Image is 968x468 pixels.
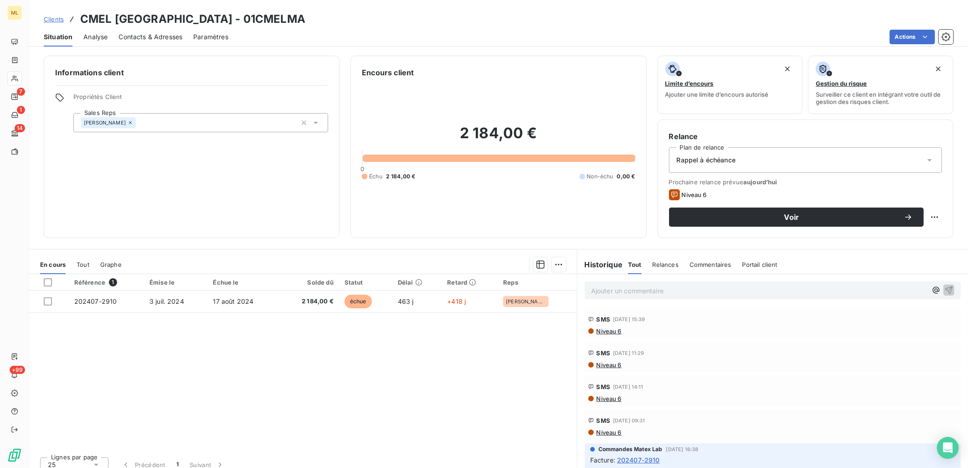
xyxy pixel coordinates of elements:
span: 0 [360,165,364,172]
span: 463 j [398,297,414,305]
h6: Encours client [362,67,414,78]
div: Open Intercom Messenger [937,437,959,459]
span: échue [345,295,372,308]
div: Échue le [213,279,274,286]
span: [DATE] 09:31 [613,418,645,423]
span: Contacts & Adresses [118,32,182,42]
span: Clients [44,16,64,23]
span: [DATE] 14:11 [613,384,644,390]
span: Ajouter une limite d’encours autorisé [665,91,769,98]
span: [PERSON_NAME] [84,120,126,125]
span: En cours [40,261,66,268]
div: Retard [447,279,492,286]
div: Référence [74,278,139,286]
div: Reps [503,279,571,286]
span: 3 juil. 2024 [149,297,184,305]
span: Tout [628,261,642,268]
span: Rappel à échéance [677,156,736,165]
span: 17 août 2024 [213,297,254,305]
span: Analyse [83,32,108,42]
span: 7 [17,88,25,96]
span: SMS [597,349,610,357]
span: Portail client [742,261,777,268]
span: Relances [653,261,679,268]
h6: Informations client [55,67,328,78]
span: 2 184,00 € [386,172,416,181]
span: Limite d’encours [665,80,714,87]
span: [DATE] 16:38 [666,447,699,452]
span: Voir [680,213,904,221]
span: Niveau 6 [596,361,622,369]
span: 202407-2910 [74,297,117,305]
span: 14 [15,124,25,132]
h6: Historique [577,259,623,270]
h2: 2 184,00 € [362,124,635,151]
span: Niveau 6 [596,328,622,335]
span: Niveau 6 [682,191,707,198]
span: [PERSON_NAME] [506,299,546,304]
button: Limite d’encoursAjouter une limite d’encours autorisé [658,56,803,114]
div: ML [7,5,22,20]
button: Voir [669,208,924,227]
span: Commandes Matex Lab [598,445,663,453]
span: SMS [597,316,610,323]
input: Ajouter une valeur [136,119,143,127]
span: [DATE] 11:29 [613,350,644,356]
span: 0,00 € [617,172,635,181]
span: SMS [597,417,610,424]
span: Propriétés Client [73,93,328,106]
a: Clients [44,15,64,24]
span: Paramètres [193,32,228,42]
img: Logo LeanPay [7,448,22,463]
span: +99 [10,366,25,374]
span: Non-échu [587,172,613,181]
span: Surveiller ce client en intégrant votre outil de gestion des risques client. [816,91,946,105]
span: Gestion du risque [816,80,867,87]
h6: Relance [669,131,942,142]
span: +418 j [447,297,466,305]
span: 1 [109,278,117,286]
div: Statut [345,279,387,286]
button: Gestion du risqueSurveiller ce client en intégrant votre outil de gestion des risques client. [808,56,953,114]
span: Prochaine relance prévue [669,178,942,186]
span: SMS [597,383,610,390]
span: Situation [44,32,72,42]
span: 2 184,00 € [285,297,334,306]
span: Niveau 6 [596,395,622,402]
span: 1 [17,106,25,114]
span: Graphe [100,261,122,268]
span: [DATE] 15:39 [613,317,645,322]
span: Niveau 6 [596,429,622,436]
div: Délai [398,279,437,286]
span: Tout [77,261,89,268]
div: Émise le [149,279,202,286]
h3: CMEL [GEOGRAPHIC_DATA] - 01CMELMA [80,11,305,27]
span: Facture : [590,455,615,465]
button: Actions [890,30,935,44]
span: aujourd’hui [743,178,777,186]
span: 202407-2910 [617,455,660,465]
span: Commentaires [690,261,731,268]
div: Solde dû [285,279,334,286]
span: Échu [369,172,382,181]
